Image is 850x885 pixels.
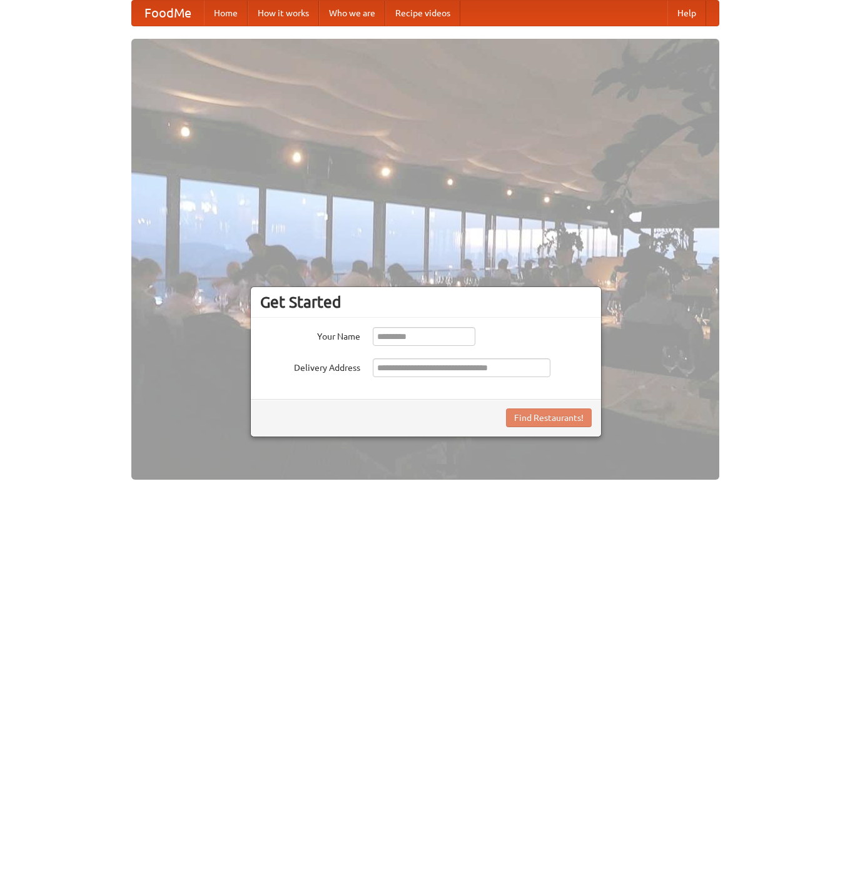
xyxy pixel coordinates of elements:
[204,1,248,26] a: Home
[260,327,360,343] label: Your Name
[260,293,592,311] h3: Get Started
[248,1,319,26] a: How it works
[667,1,706,26] a: Help
[132,1,204,26] a: FoodMe
[319,1,385,26] a: Who we are
[506,408,592,427] button: Find Restaurants!
[260,358,360,374] label: Delivery Address
[385,1,460,26] a: Recipe videos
